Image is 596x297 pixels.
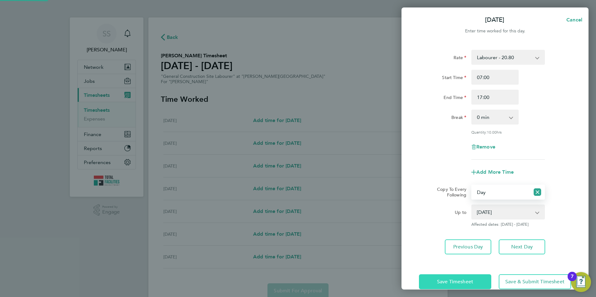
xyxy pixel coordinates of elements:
[445,239,491,254] button: Previous Day
[471,130,545,134] div: Quantity: hrs
[471,144,495,149] button: Remove
[471,222,545,227] span: Affected dates: [DATE] - [DATE]
[451,115,466,122] label: Break
[556,14,589,26] button: Cancel
[505,279,565,285] span: Save & Submit Timesheet
[444,95,466,102] label: End Time
[401,27,589,35] div: Enter time worked for this day.
[511,244,533,250] span: Next Day
[471,170,514,175] button: Add More Time
[476,169,514,175] span: Add More Time
[571,272,591,292] button: Open Resource Center, 7 new notifications
[454,55,466,62] label: Rate
[471,90,519,105] input: E.g. 18:00
[471,70,519,85] input: E.g. 08:00
[437,279,473,285] span: Save Timesheet
[499,274,571,289] button: Save & Submit Timesheet
[485,16,504,24] p: [DATE]
[499,239,545,254] button: Next Day
[571,276,574,285] div: 7
[442,75,466,82] label: Start Time
[534,185,541,199] button: Reset selection
[432,186,466,198] label: Copy To Every Following
[476,144,495,150] span: Remove
[453,244,483,250] span: Previous Day
[455,210,466,217] label: Up to
[565,17,582,23] span: Cancel
[487,130,497,134] span: 10.00
[419,274,491,289] button: Save Timesheet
